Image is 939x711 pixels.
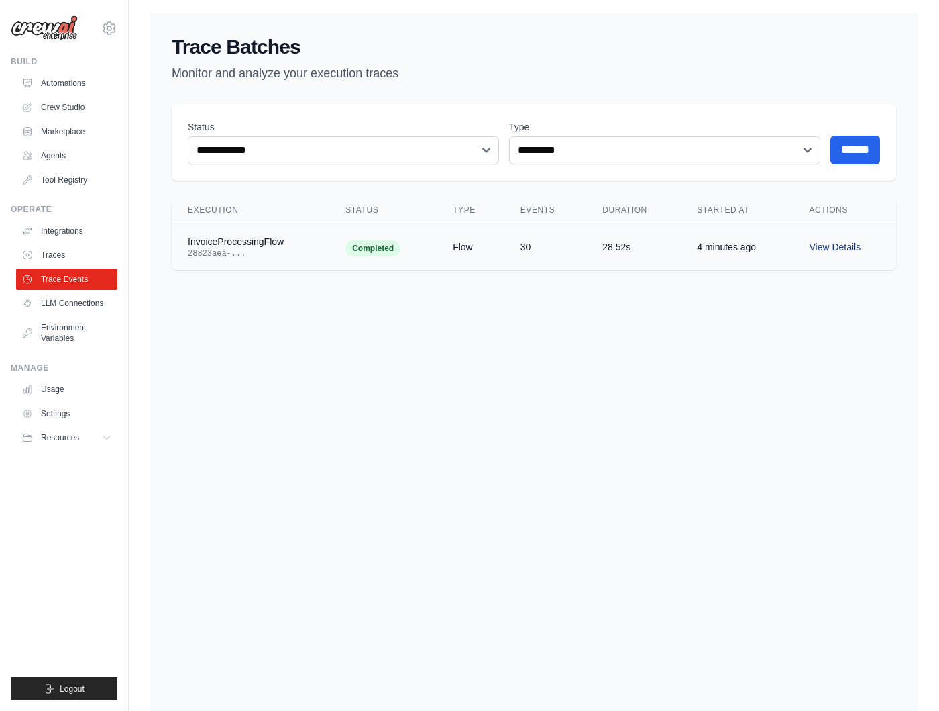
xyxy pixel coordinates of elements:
h1: Trace Batches [172,35,896,59]
div: Manage [11,363,117,373]
th: Type [437,197,504,224]
a: Agents [16,145,117,167]
label: Type [509,120,820,134]
p: Monitor and analyze your execution traces [172,64,896,83]
th: Execution [172,197,329,224]
img: Logo [11,15,78,41]
div: Operate [11,204,117,215]
a: Crew Studio [16,97,117,118]
th: Actions [793,197,896,224]
span: Logout [60,683,85,694]
th: Events [504,197,587,224]
a: Marketplace [16,121,117,142]
a: Traces [16,244,117,266]
td: 4 minutes ago [681,224,793,271]
div: Build [11,56,117,67]
a: LLM Connections [16,293,117,314]
button: Resources [16,427,117,448]
td: 28.52s [586,224,681,271]
a: Trace Events [16,269,117,290]
span: Completed [345,240,400,256]
div: InvoiceProcessingFlow [188,235,313,248]
th: Duration [586,197,681,224]
a: Settings [16,403,117,424]
a: Usage [16,379,117,400]
button: Logout [11,677,117,700]
th: Started At [681,197,793,224]
a: Environment Variables [16,317,117,349]
th: Status [329,197,437,224]
div: 28823aea-... [188,248,313,259]
label: Status [188,120,498,134]
a: Integrations [16,220,117,242]
a: Tool Registry [16,169,117,191]
td: Flow [437,224,504,271]
a: Automations [16,73,117,94]
td: 30 [504,224,587,271]
a: View Details [809,242,861,252]
span: Resources [41,432,79,443]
